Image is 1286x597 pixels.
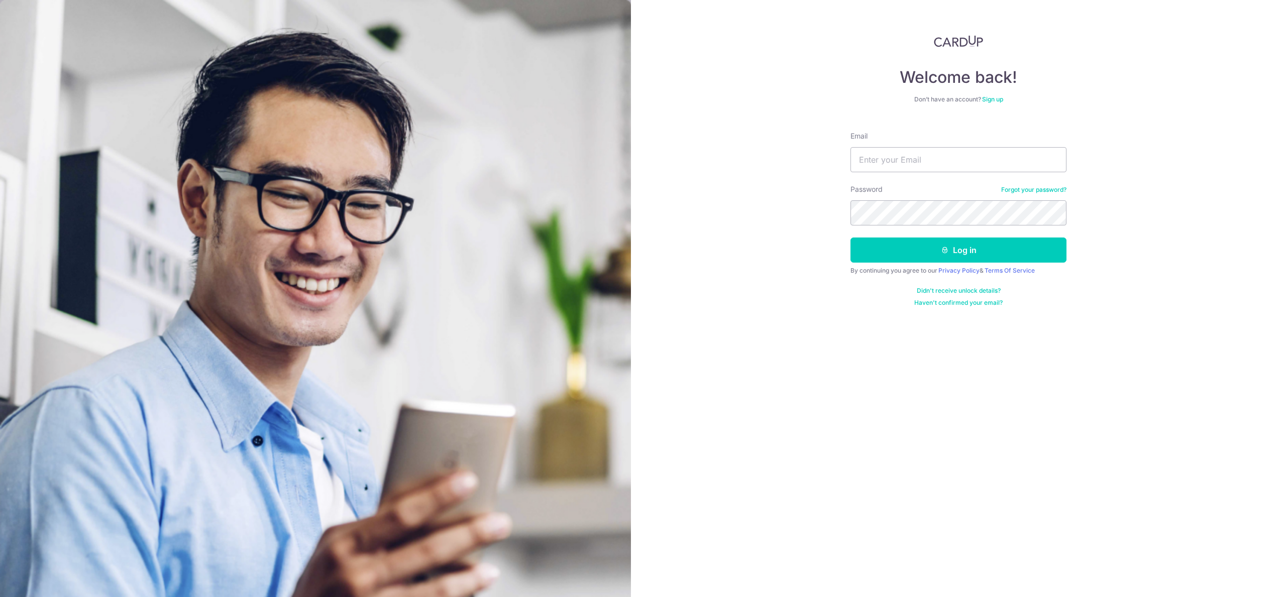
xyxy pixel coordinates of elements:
[917,287,1001,295] a: Didn't receive unlock details?
[850,184,883,194] label: Password
[850,95,1066,103] div: Don’t have an account?
[850,67,1066,87] h4: Welcome back!
[934,35,983,47] img: CardUp Logo
[850,131,868,141] label: Email
[938,267,980,274] a: Privacy Policy
[850,237,1066,263] button: Log in
[1001,186,1066,194] a: Forgot your password?
[850,267,1066,275] div: By continuing you agree to our &
[985,267,1035,274] a: Terms Of Service
[914,299,1003,307] a: Haven't confirmed your email?
[850,147,1066,172] input: Enter your Email
[982,95,1003,103] a: Sign up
